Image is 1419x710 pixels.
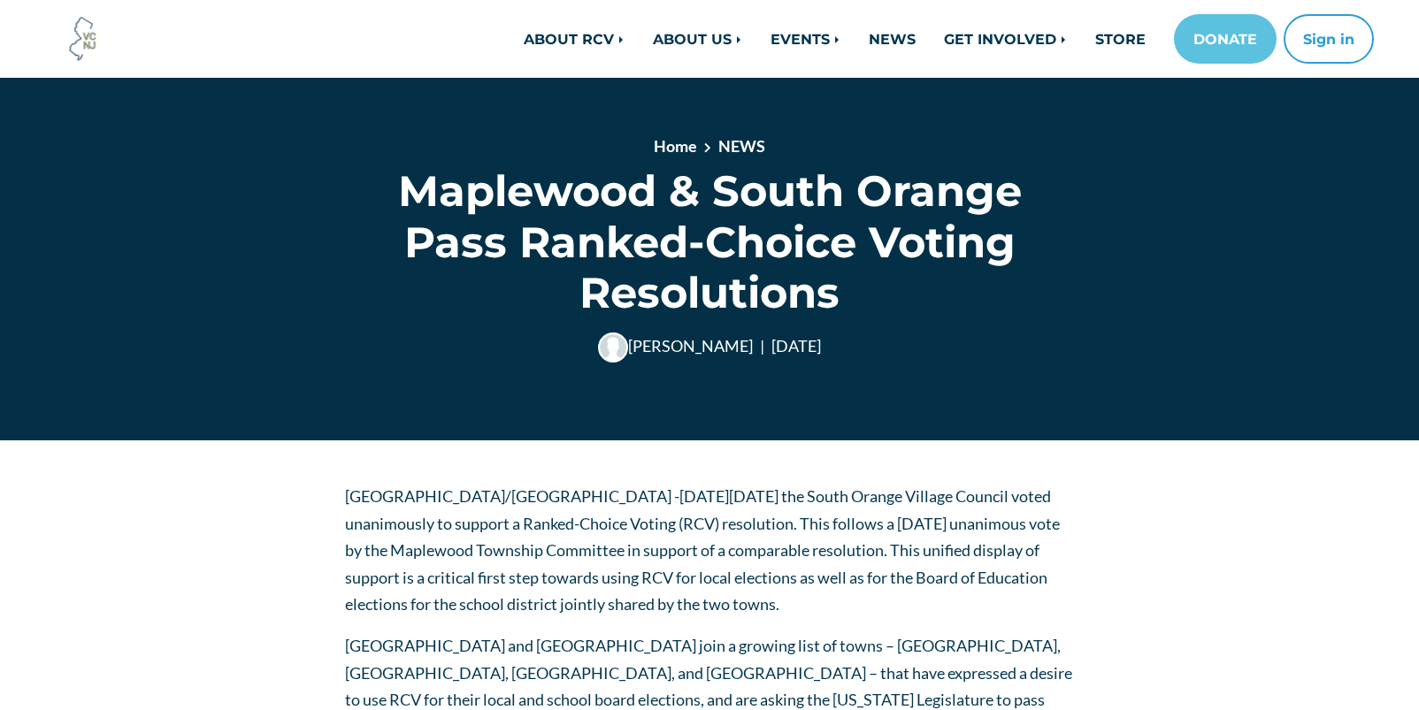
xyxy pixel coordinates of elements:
span: | [760,336,764,355]
img: Linda Velwest [598,332,628,363]
a: NEWS [855,21,930,57]
img: Voter Choice NJ [59,15,107,63]
a: EVENTS [756,21,855,57]
nav: breadcrumb [408,134,1011,165]
span: [GEOGRAPHIC_DATA]/[GEOGRAPHIC_DATA] - [345,486,679,506]
a: ABOUT RCV [510,21,639,57]
a: Home [654,136,697,156]
a: NEWS [718,136,765,156]
h1: Maplewood & South Orange Pass Ranked-Choice Voting Resolutions [345,165,1075,318]
a: ABOUT US [639,21,756,57]
span: [DATE][DATE] the South Orange Village Council voted unanimously to support a Ranked-Choice Voting... [345,486,1060,614]
div: [PERSON_NAME] [DATE] [345,332,1075,363]
a: STORE [1081,21,1160,57]
nav: Main navigation [331,14,1374,64]
a: DONATE [1174,14,1277,64]
button: Sign in or sign up [1284,14,1374,64]
a: GET INVOLVED [930,21,1081,57]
